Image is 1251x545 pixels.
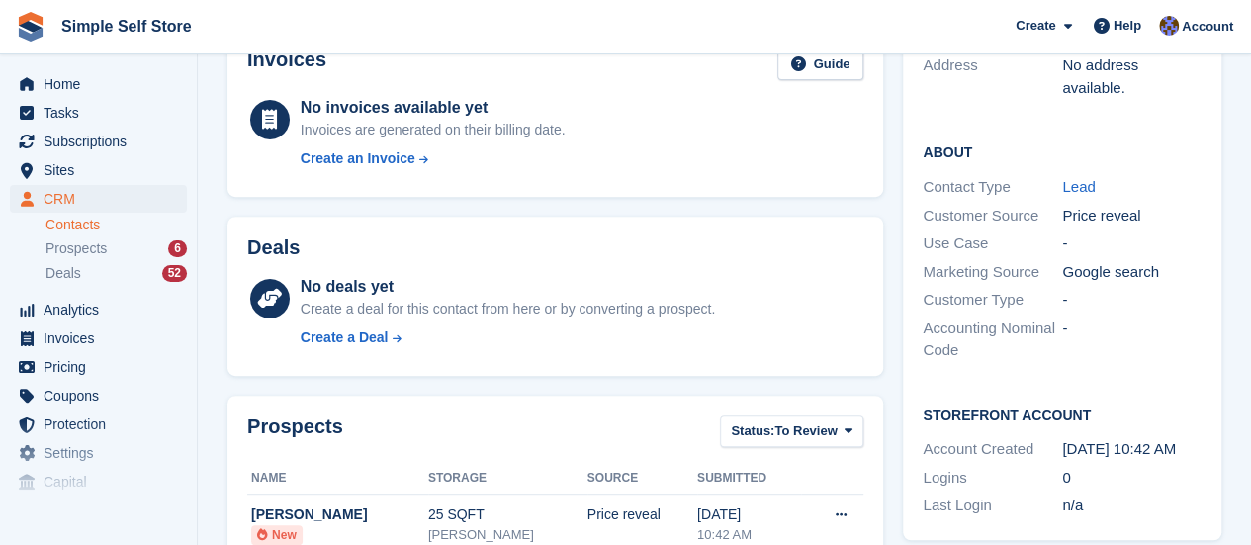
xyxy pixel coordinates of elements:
[44,70,162,98] span: Home
[45,239,107,258] span: Prospects
[16,12,45,42] img: stora-icon-8386f47178a22dfd0bd8f6a31ec36ba5ce8667c1dd55bd0f319d3a0aa187defe.svg
[587,504,697,525] div: Price reveal
[247,415,343,452] h2: Prospects
[923,405,1202,424] h2: Storefront Account
[10,185,187,213] a: menu
[923,289,1062,312] div: Customer Type
[923,54,1062,99] div: Address
[251,525,303,545] li: New
[301,120,566,140] div: Invoices are generated on their billing date.
[697,525,801,545] div: 10:42 AM
[301,327,715,348] a: Create a Deal
[731,421,774,441] span: Status:
[301,148,415,169] div: Create an Invoice
[44,156,162,184] span: Sites
[1062,261,1202,284] div: Google search
[10,382,187,409] a: menu
[720,415,863,448] button: Status: To Review
[45,263,187,284] a: Deals 52
[923,318,1062,362] div: Accounting Nominal Code
[44,468,162,496] span: Capital
[923,176,1062,199] div: Contact Type
[1062,232,1202,255] div: -
[1182,17,1233,37] span: Account
[1062,318,1202,362] div: -
[44,382,162,409] span: Coupons
[1062,205,1202,227] div: Price reveal
[10,156,187,184] a: menu
[251,504,428,525] div: [PERSON_NAME]
[1159,16,1179,36] img: Sharon Hughes
[53,10,200,43] a: Simple Self Store
[44,185,162,213] span: CRM
[428,525,587,545] div: [PERSON_NAME]
[10,410,187,438] a: menu
[923,438,1062,461] div: Account Created
[301,148,566,169] a: Create an Invoice
[301,96,566,120] div: No invoices available yet
[10,439,187,467] a: menu
[923,495,1062,517] div: Last Login
[45,264,81,283] span: Deals
[697,463,801,495] th: Submitted
[1062,467,1202,490] div: 0
[44,410,162,438] span: Protection
[1114,16,1141,36] span: Help
[1062,54,1202,99] div: No address available.
[923,467,1062,490] div: Logins
[1062,178,1095,195] a: Lead
[10,70,187,98] a: menu
[923,232,1062,255] div: Use Case
[774,421,837,441] span: To Review
[45,238,187,259] a: Prospects 6
[923,141,1202,161] h2: About
[44,353,162,381] span: Pricing
[10,128,187,155] a: menu
[587,463,697,495] th: Source
[301,299,715,319] div: Create a deal for this contact from here or by converting a prospect.
[10,324,187,352] a: menu
[923,261,1062,284] div: Marketing Source
[247,48,326,81] h2: Invoices
[44,128,162,155] span: Subscriptions
[10,468,187,496] a: menu
[777,48,864,81] a: Guide
[1062,495,1202,517] div: n/a
[247,463,428,495] th: Name
[44,324,162,352] span: Invoices
[10,99,187,127] a: menu
[44,439,162,467] span: Settings
[10,353,187,381] a: menu
[301,327,389,348] div: Create a Deal
[697,504,801,525] div: [DATE]
[162,265,187,282] div: 52
[428,463,587,495] th: Storage
[168,240,187,257] div: 6
[247,236,300,259] h2: Deals
[1062,438,1202,461] div: [DATE] 10:42 AM
[44,296,162,323] span: Analytics
[1016,16,1055,36] span: Create
[923,205,1062,227] div: Customer Source
[44,99,162,127] span: Tasks
[301,275,715,299] div: No deals yet
[428,504,587,525] div: 25 SQFT
[1062,289,1202,312] div: -
[45,216,187,234] a: Contacts
[10,296,187,323] a: menu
